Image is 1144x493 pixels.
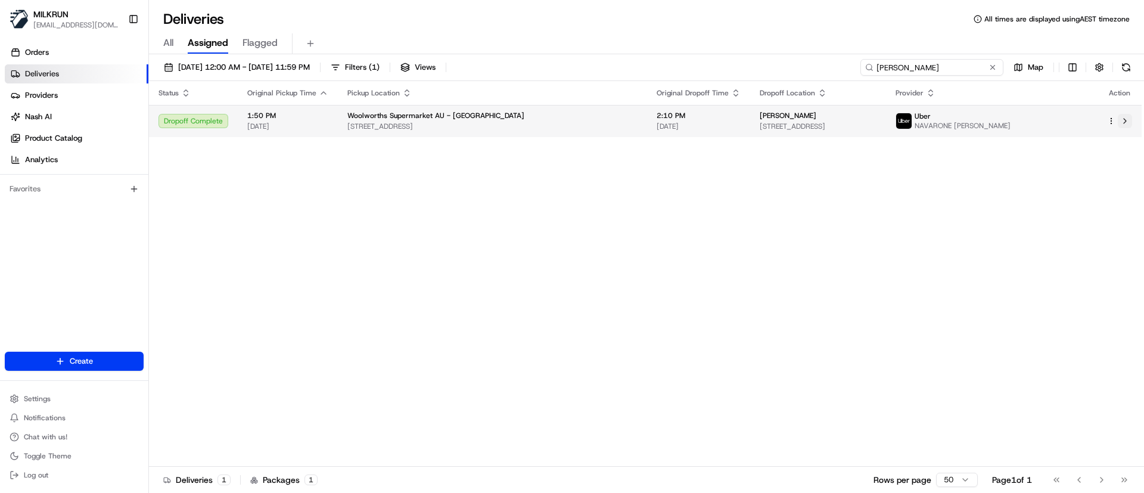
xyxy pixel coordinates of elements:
[5,107,148,126] a: Nash AI
[163,10,224,29] h1: Deliveries
[25,133,82,144] span: Product Catalog
[915,111,931,121] span: Uber
[657,88,729,98] span: Original Dropoff Time
[5,390,144,407] button: Settings
[760,122,877,131] span: [STREET_ADDRESS]
[33,20,119,30] button: [EMAIL_ADDRESS][DOMAIN_NAME]
[163,474,231,486] div: Deliveries
[217,475,231,485] div: 1
[860,59,1003,76] input: Type to search
[25,111,52,122] span: Nash AI
[5,429,144,445] button: Chat with us!
[25,154,58,165] span: Analytics
[163,36,173,50] span: All
[247,122,328,131] span: [DATE]
[247,111,328,120] span: 1:50 PM
[25,69,59,79] span: Deliveries
[415,62,436,73] span: Views
[158,88,179,98] span: Status
[158,59,315,76] button: [DATE] 12:00 AM - [DATE] 11:59 PM
[5,352,144,371] button: Create
[992,474,1032,486] div: Page 1 of 1
[657,122,741,131] span: [DATE]
[760,88,815,98] span: Dropoff Location
[5,43,148,62] a: Orders
[347,111,524,120] span: Woolworths Supermarket AU - [GEOGRAPHIC_DATA]
[896,113,912,129] img: uber-new-logo.jpeg
[24,451,71,461] span: Toggle Theme
[24,413,66,423] span: Notifications
[188,36,228,50] span: Assigned
[5,179,144,199] div: Favorites
[5,5,123,33] button: MILKRUNMILKRUN[EMAIL_ADDRESS][DOMAIN_NAME]
[5,448,144,464] button: Toggle Theme
[24,470,48,480] span: Log out
[873,474,931,486] p: Rows per page
[984,14,1130,24] span: All times are displayed using AEST timezone
[369,62,380,73] span: ( 1 )
[25,47,49,58] span: Orders
[5,64,148,83] a: Deliveries
[243,36,278,50] span: Flagged
[250,474,318,486] div: Packages
[325,59,385,76] button: Filters(1)
[304,475,318,485] div: 1
[1028,62,1043,73] span: Map
[760,111,816,120] span: [PERSON_NAME]
[915,121,1011,131] span: NAVARONE [PERSON_NAME]
[5,129,148,148] a: Product Catalog
[24,432,67,442] span: Chat with us!
[1107,88,1132,98] div: Action
[5,150,148,169] a: Analytics
[1118,59,1134,76] button: Refresh
[5,467,144,483] button: Log out
[5,410,144,426] button: Notifications
[33,8,69,20] button: MILKRUN
[347,122,638,131] span: [STREET_ADDRESS]
[178,62,310,73] span: [DATE] 12:00 AM - [DATE] 11:59 PM
[347,88,400,98] span: Pickup Location
[345,62,380,73] span: Filters
[1008,59,1049,76] button: Map
[395,59,441,76] button: Views
[247,88,316,98] span: Original Pickup Time
[70,356,93,367] span: Create
[25,90,58,101] span: Providers
[24,394,51,404] span: Settings
[10,10,29,29] img: MILKRUN
[896,88,924,98] span: Provider
[5,86,148,105] a: Providers
[657,111,741,120] span: 2:10 PM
